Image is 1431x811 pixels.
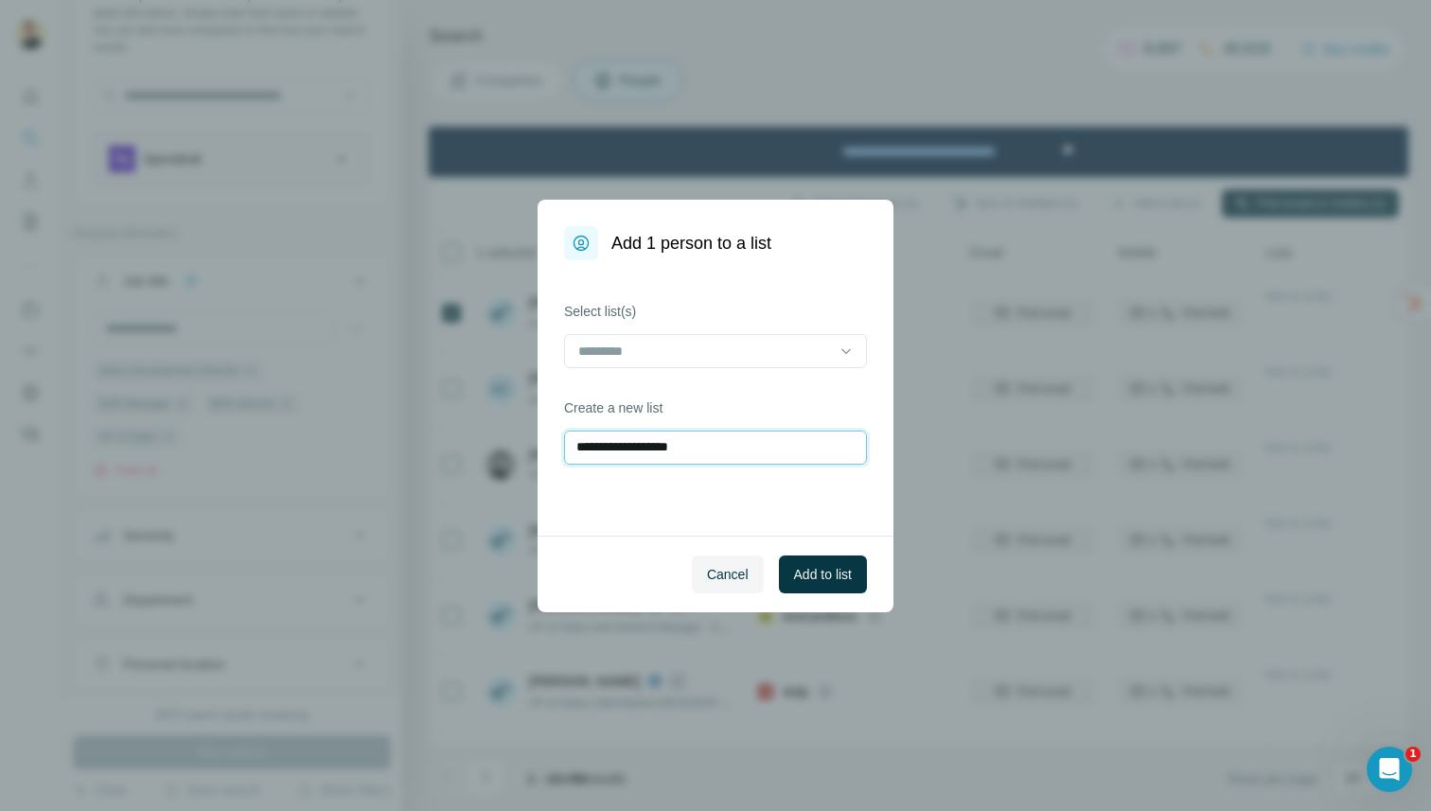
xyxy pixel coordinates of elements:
[1405,747,1421,762] span: 1
[692,555,764,593] button: Cancel
[360,4,620,45] div: Watch our October Product update
[611,230,771,256] h1: Add 1 person to a list
[564,398,867,417] label: Create a new list
[794,565,852,584] span: Add to list
[779,555,867,593] button: Add to list
[564,302,867,321] label: Select list(s)
[1367,747,1412,792] iframe: Intercom live chat
[707,565,749,584] span: Cancel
